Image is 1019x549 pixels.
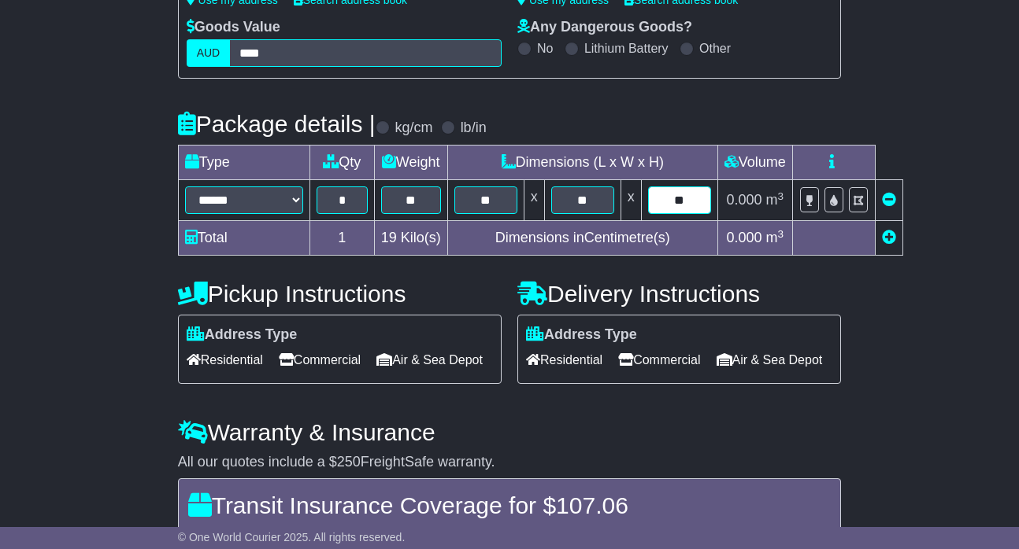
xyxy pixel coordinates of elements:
a: Add new item [882,230,896,245]
td: x [621,180,641,221]
a: Remove this item [882,192,896,208]
label: Lithium Battery [584,41,669,56]
td: x [524,180,544,221]
label: AUD [187,39,231,67]
sup: 3 [778,228,784,240]
td: Dimensions (L x W x H) [447,146,717,180]
span: Residential [526,348,602,372]
span: 19 [381,230,397,245]
h4: Package details | [178,111,376,137]
span: m [766,192,784,208]
h4: Warranty & Insurance [178,419,842,445]
span: Commercial [618,348,700,372]
div: All our quotes include a $ FreightSafe warranty. [178,454,842,471]
label: No [537,41,553,56]
sup: 3 [778,190,784,202]
td: Kilo(s) [374,221,447,256]
span: 107.06 [556,492,628,518]
span: © One World Courier 2025. All rights reserved. [178,531,406,543]
h4: Delivery Instructions [517,281,841,307]
span: Air & Sea Depot [376,348,483,372]
h4: Pickup Instructions [178,281,502,307]
td: Qty [309,146,374,180]
h4: Transit Insurance Coverage for $ [188,492,832,518]
span: 0.000 [726,192,761,208]
td: 1 [309,221,374,256]
label: Other [699,41,731,56]
span: m [766,230,784,245]
label: Address Type [187,326,298,344]
label: Goods Value [187,19,280,36]
span: 250 [337,454,361,470]
td: Volume [717,146,792,180]
span: Commercial [279,348,361,372]
span: 0.000 [726,230,761,245]
span: Air & Sea Depot [717,348,823,372]
label: lb/in [461,120,487,137]
span: Residential [187,348,263,372]
label: kg/cm [395,120,433,137]
td: Dimensions in Centimetre(s) [447,221,717,256]
td: Weight [374,146,447,180]
label: Any Dangerous Goods? [517,19,692,36]
label: Address Type [526,326,637,344]
td: Total [178,221,309,256]
td: Type [178,146,309,180]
